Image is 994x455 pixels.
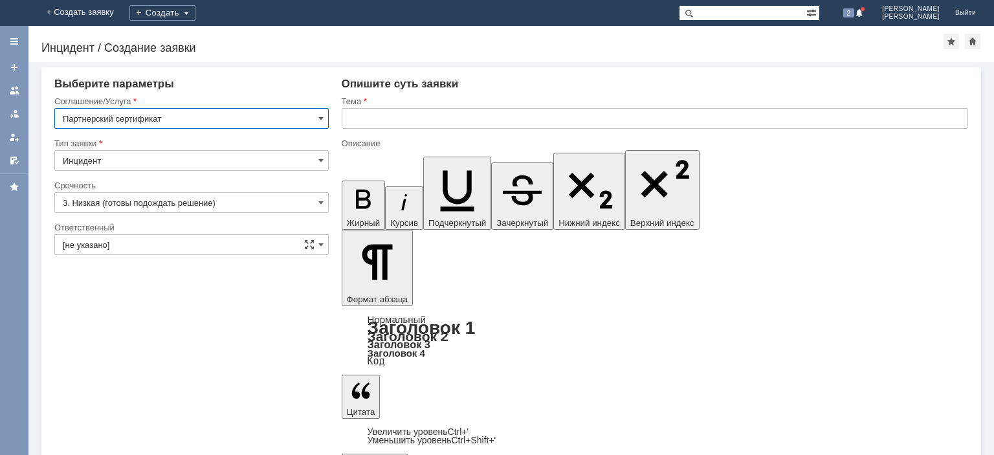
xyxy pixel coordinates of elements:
a: Заголовок 2 [368,329,448,344]
a: Increase [368,427,469,437]
div: Цитата [342,428,968,445]
a: Нормальный [368,314,426,325]
span: Расширенный поиск [806,6,819,18]
a: Мои заявки [4,127,25,148]
button: Формат абзаца [342,230,413,306]
span: Нижний индекс [558,218,620,228]
div: Тема [342,97,966,105]
span: Жирный [347,218,381,228]
span: Верхний индекс [630,218,694,228]
div: Соглашение/Услуга [54,97,326,105]
button: Верхний индекс [625,150,700,230]
a: Decrease [368,435,496,445]
span: Формат абзаца [347,294,408,304]
div: Сделать домашней страницей [965,34,980,49]
button: Нижний индекс [553,153,625,230]
div: Добавить в избранное [944,34,959,49]
div: Инцидент / Создание заявки [41,41,944,54]
a: Создать заявку [4,57,25,78]
span: [PERSON_NAME] [882,13,940,21]
span: Выберите параметры [54,78,174,90]
span: Ctrl+Shift+' [451,435,496,445]
button: Подчеркнутый [423,157,491,230]
span: Сложная форма [304,239,315,250]
button: Курсив [385,186,423,230]
a: Заголовок 3 [368,338,430,350]
a: Мои согласования [4,150,25,171]
div: Ответственный [54,223,326,232]
span: Курсив [390,218,418,228]
div: Формат абзаца [342,315,968,366]
a: Заголовок 1 [368,318,476,338]
div: Создать [129,5,195,21]
button: Зачеркнутый [491,162,553,230]
div: Описание [342,139,966,148]
span: Цитата [347,407,375,417]
a: Код [368,355,385,367]
a: Заявки на командах [4,80,25,101]
div: Срочность [54,181,326,190]
span: 2 [843,8,855,17]
button: Жирный [342,181,386,230]
span: Ctrl+' [448,427,469,437]
a: Заголовок 4 [368,348,425,359]
span: Опишите суть заявки [342,78,459,90]
span: Зачеркнутый [496,218,548,228]
span: [PERSON_NAME] [882,5,940,13]
button: Цитата [342,375,381,419]
a: Заявки в моей ответственности [4,104,25,124]
div: Тип заявки [54,139,326,148]
span: Подчеркнутый [428,218,486,228]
